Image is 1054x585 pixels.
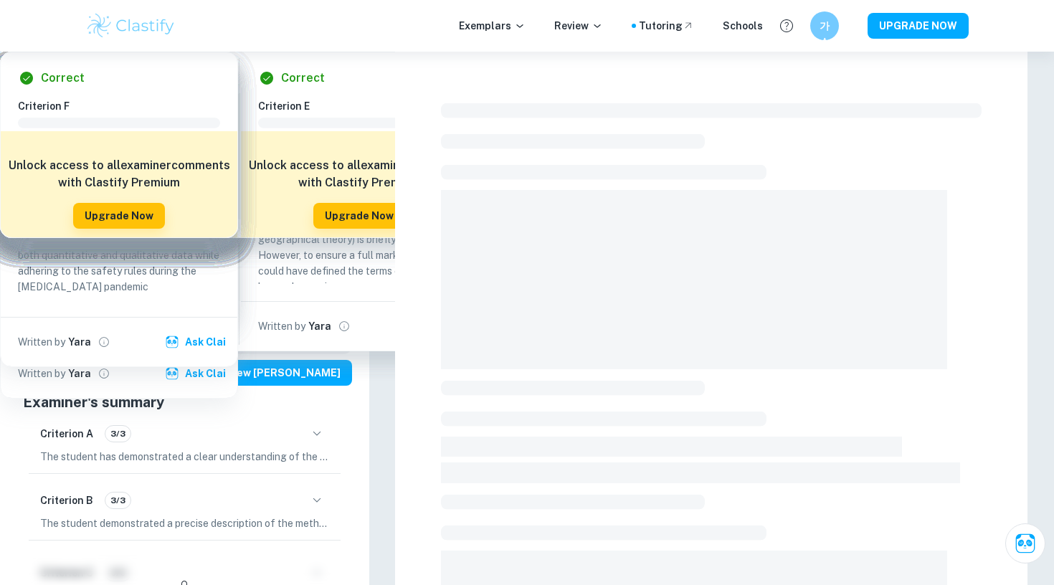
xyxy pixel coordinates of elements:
h6: Unlock access to all examiner comments with Clastify Premium [8,157,230,191]
h6: Criterion E [258,98,472,114]
button: Ask Clai [162,329,232,355]
button: View [PERSON_NAME] [215,360,352,386]
button: Upgrade Now [313,203,405,229]
button: Upgrade Now [73,203,165,229]
button: View full profile [334,316,354,336]
p: The [PERSON_NAME] model (a geographical theory) is briefly explained. However, to ensure a full m... [258,216,460,295]
p: Written by [18,334,65,350]
button: Ask Clai [162,361,232,386]
p: Exemplars [459,18,526,34]
button: Ask Clai [1005,523,1045,563]
h6: 가소 [817,18,833,34]
p: The student has demonstrated a clear understanding of the geographical context of the fieldwork q... [40,449,329,465]
p: Written by [258,318,305,334]
p: Written by [18,366,65,381]
button: UPGRADE NOW [868,13,969,39]
h6: Criterion B [40,493,93,508]
button: Help and Feedback [774,14,799,38]
span: 3/3 [105,494,130,507]
h6: Yara [68,334,91,350]
img: clai.svg [165,335,179,349]
h6: Correct [41,70,85,87]
button: 가소 [810,11,839,40]
h6: Yara [68,366,91,381]
button: View full profile [94,332,114,352]
p: The student demonstrated a precise description of the methods used for primary and secondary data... [40,515,329,531]
p: The student chose the most suitable techniques which allowed them to collect both quantitative an... [18,216,220,295]
h6: Criterion F [18,98,232,114]
h6: Criterion A [40,426,93,442]
h5: Examiner's summary [23,391,346,413]
h6: Yara [308,318,331,334]
span: 3/3 [105,427,130,440]
p: Review [554,18,603,34]
a: Schools [723,18,763,34]
h6: Unlock access to all examiner comments with Clastify Premium [248,157,470,191]
img: clai.svg [165,366,179,381]
h6: Correct [281,70,325,87]
a: Tutoring [639,18,694,34]
button: View full profile [94,363,114,384]
img: Clastify logo [85,11,176,40]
